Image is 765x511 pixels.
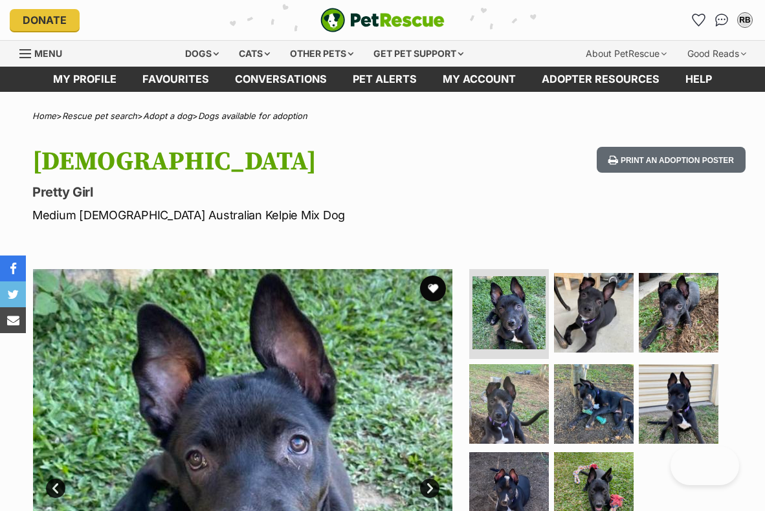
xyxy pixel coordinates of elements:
[715,14,729,27] img: chat-41dd97257d64d25036548639549fe6c8038ab92f7586957e7f3b1b290dea8141.svg
[529,67,672,92] a: Adopter resources
[735,10,755,30] button: My account
[472,276,546,349] img: Photo of Vain
[688,10,755,30] ul: Account quick links
[711,10,732,30] a: Conversations
[198,111,307,121] a: Dogs available for adoption
[230,41,279,67] div: Cats
[420,276,446,301] button: favourite
[32,183,468,201] p: Pretty Girl
[19,41,71,64] a: Menu
[678,41,755,67] div: Good Reads
[672,67,725,92] a: Help
[320,8,445,32] img: logo-e224e6f780fb5917bec1dbf3a21bbac754714ae5b6737aabdf751b685950b380.svg
[430,67,529,92] a: My account
[577,41,676,67] div: About PetRescue
[364,41,472,67] div: Get pet support
[738,14,751,27] div: RB
[32,111,56,121] a: Home
[143,111,192,121] a: Adopt a dog
[420,479,439,498] a: Next
[40,67,129,92] a: My profile
[340,67,430,92] a: Pet alerts
[554,273,634,353] img: Photo of Vain
[62,111,137,121] a: Rescue pet search
[32,147,468,177] h1: [DEMOGRAPHIC_DATA]
[32,206,468,224] p: Medium [DEMOGRAPHIC_DATA] Australian Kelpie Mix Dog
[222,67,340,92] a: conversations
[671,446,739,485] iframe: Help Scout Beacon - Open
[688,10,709,30] a: Favourites
[129,67,222,92] a: Favourites
[10,9,80,31] a: Donate
[597,147,746,173] button: Print an adoption poster
[176,41,228,67] div: Dogs
[554,364,634,444] img: Photo of Vain
[639,364,718,444] img: Photo of Vain
[320,8,445,32] a: PetRescue
[34,48,62,59] span: Menu
[281,41,362,67] div: Other pets
[469,364,549,444] img: Photo of Vain
[639,273,718,353] img: Photo of Vain
[46,479,65,498] a: Prev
